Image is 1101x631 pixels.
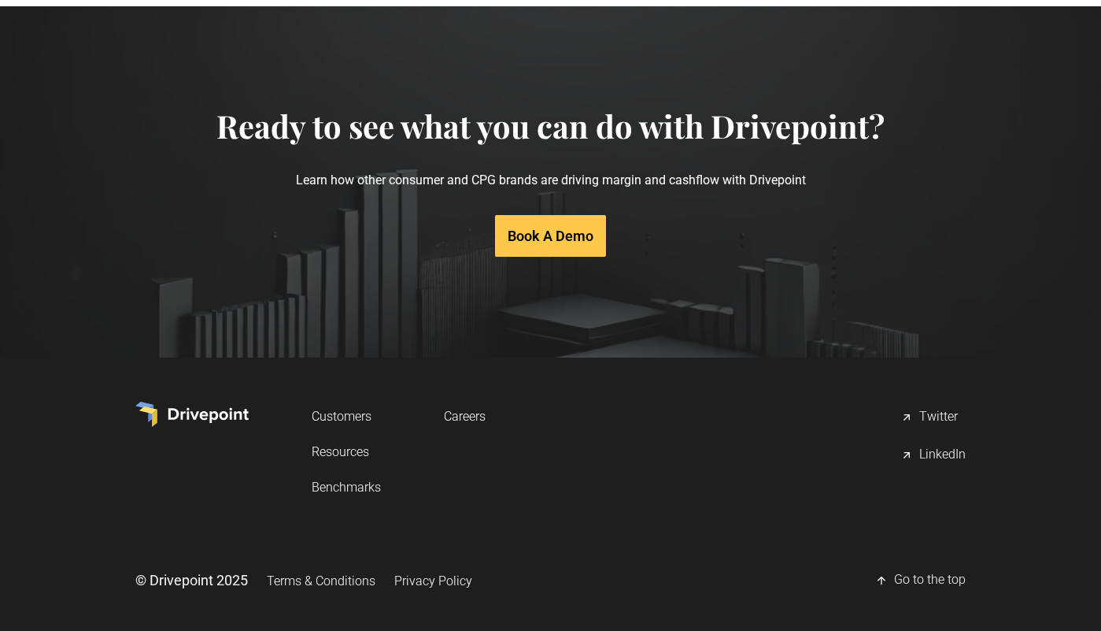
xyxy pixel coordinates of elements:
[1022,555,1101,631] iframe: Chat Widget
[312,437,381,466] a: Resources
[894,571,966,590] div: Go to the top
[875,565,966,596] a: Go to the top
[919,446,966,465] div: LinkedIn
[495,215,606,257] a: Book A Demo
[312,402,381,431] a: Customers
[444,402,486,431] a: Careers
[267,566,375,596] a: Terms & Conditions
[135,570,248,590] div: © Drivepoint 2025
[216,107,885,145] h4: Ready to see what you can do with Drivepoint?
[312,473,381,502] a: Benchmarks
[919,408,958,427] div: Twitter
[900,440,966,471] a: LinkedIn
[216,145,885,215] p: Learn how other consumer and CPG brands are driving margin and cashflow with Drivepoint
[394,566,472,596] a: Privacy Policy
[900,402,966,433] a: Twitter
